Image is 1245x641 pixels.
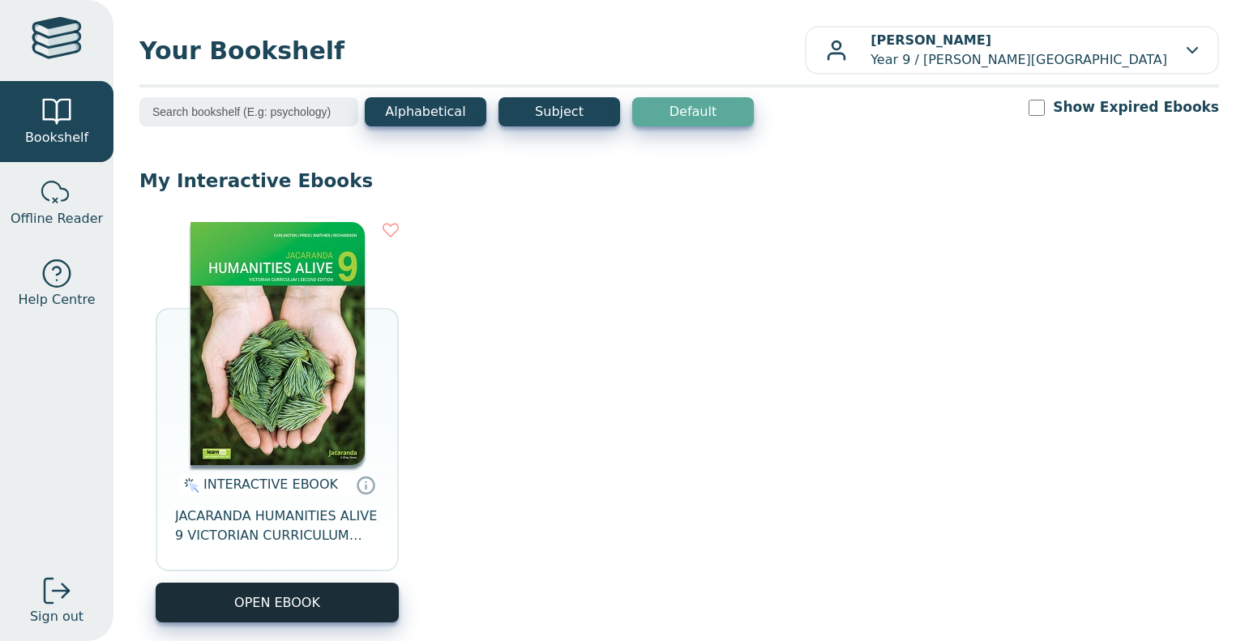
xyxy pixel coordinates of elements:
span: Your Bookshelf [139,32,805,69]
button: Alphabetical [365,97,486,126]
button: OPEN EBOOK [156,583,399,622]
p: Year 9 / [PERSON_NAME][GEOGRAPHIC_DATA] [871,31,1167,70]
b: [PERSON_NAME] [871,32,991,48]
span: Bookshelf [25,128,88,147]
label: Show Expired Ebooks [1053,97,1219,118]
a: Interactive eBooks are accessed online via the publisher’s portal. They contain interactive resou... [356,475,375,494]
span: JACARANDA HUMANITIES ALIVE 9 VICTORIAN CURRICULUM LEARNON EBOOK 2E [175,506,379,545]
p: My Interactive Ebooks [139,169,1219,193]
button: [PERSON_NAME]Year 9 / [PERSON_NAME][GEOGRAPHIC_DATA] [805,26,1219,75]
input: Search bookshelf (E.g: psychology) [139,97,358,126]
button: Subject [498,97,620,126]
img: interactive.svg [179,476,199,495]
button: Default [632,97,754,126]
span: Help Centre [18,290,95,310]
img: 077f7911-7c91-e911-a97e-0272d098c78b.jpg [190,222,365,465]
span: Sign out [30,607,83,626]
span: INTERACTIVE EBOOK [203,476,338,492]
span: Offline Reader [11,209,103,229]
